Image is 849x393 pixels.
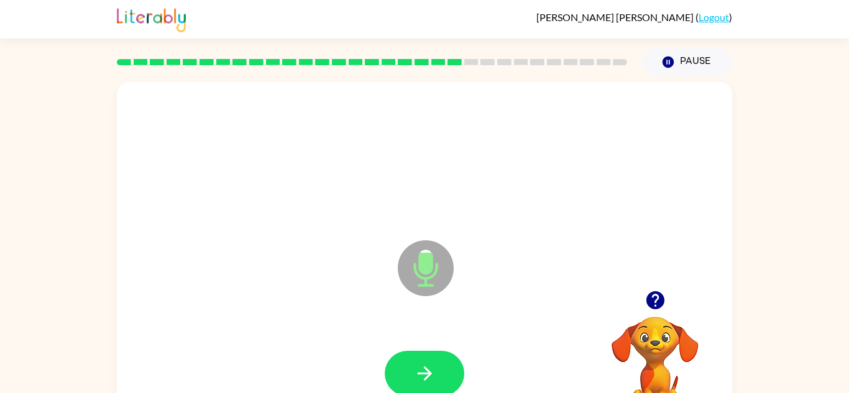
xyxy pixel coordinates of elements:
[699,11,729,23] a: Logout
[117,5,186,32] img: Literably
[536,11,732,23] div: ( )
[536,11,695,23] span: [PERSON_NAME] [PERSON_NAME]
[642,48,732,76] button: Pause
